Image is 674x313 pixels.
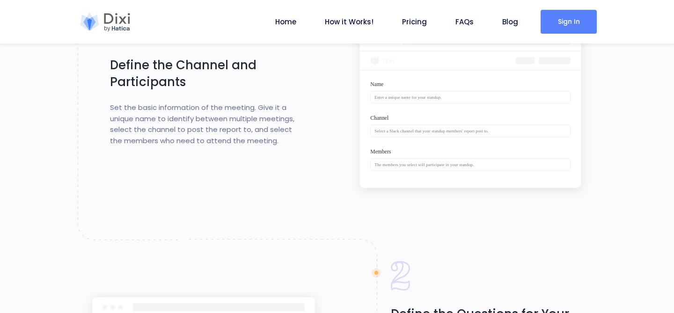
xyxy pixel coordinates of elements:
a: FAQs [452,16,477,27]
a: Sign In [541,10,597,34]
h3: Define the Channel and Participants [110,57,297,90]
p: Set the basic information of the meeting. Give it a unique name to identify between multiple meet... [110,102,297,146]
img: how_it_works_1 [344,12,597,210]
a: Blog [498,16,522,27]
img: number_2 [391,261,410,291]
a: How it Works! [321,16,377,27]
a: Pricing [398,16,431,27]
a: Home [271,16,300,27]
